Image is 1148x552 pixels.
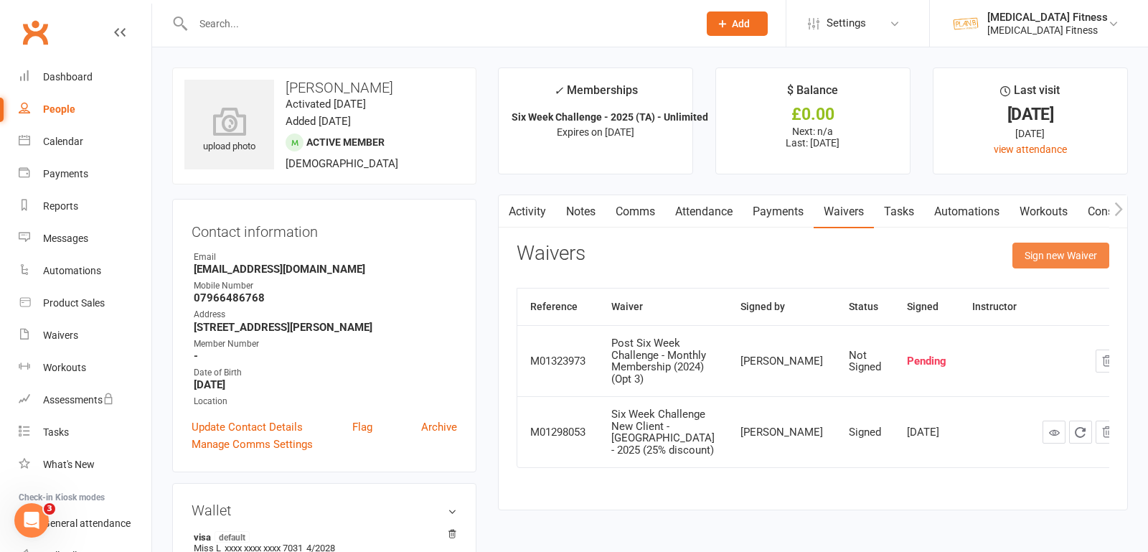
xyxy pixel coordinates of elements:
div: Mobile Number [194,279,457,293]
a: Waivers [19,319,151,352]
div: Workouts [43,362,86,373]
div: Six Week Challenge New Client - [GEOGRAPHIC_DATA] - 2025 (25% discount) [611,408,715,456]
h3: Contact information [192,218,457,240]
th: Reference [517,289,598,325]
th: Waiver [598,289,728,325]
div: Location [194,395,457,408]
a: Update Contact Details [192,418,303,436]
a: Messages [19,223,151,255]
strong: - [194,350,457,362]
a: Calendar [19,126,151,158]
h3: Waivers [517,243,585,265]
strong: 07966486768 [194,291,457,304]
a: Automations [19,255,151,287]
a: Assessments [19,384,151,416]
div: Post Six Week Challenge - Monthly Membership (2024) (Opt 3) [611,337,715,385]
div: Waivers [43,329,78,341]
th: Instructor [959,289,1030,325]
a: view attendance [994,144,1067,155]
div: [PERSON_NAME] [740,426,823,439]
button: Add [707,11,768,36]
a: What's New [19,449,151,481]
a: Payments [743,195,814,228]
a: Workouts [1010,195,1078,228]
a: Waivers [814,195,874,228]
div: Dashboard [43,71,93,83]
a: People [19,93,151,126]
div: Memberships [554,81,638,108]
div: What's New [43,459,95,470]
div: Email [194,251,457,264]
div: Member Number [194,337,457,351]
div: Messages [43,233,88,244]
a: Product Sales [19,287,151,319]
div: Automations [43,265,101,276]
div: Calendar [43,136,83,147]
strong: [STREET_ADDRESS][PERSON_NAME] [194,321,457,334]
div: [DATE] [946,107,1114,122]
img: thumb_image1569280052.png [951,9,980,38]
strong: Six Week Challenge - 2025 (TA) - Unlimited [512,111,708,123]
time: Activated [DATE] [286,98,366,111]
iframe: Intercom live chat [14,503,49,538]
div: M01298053 [530,426,585,439]
a: Tasks [19,416,151,449]
div: [PERSON_NAME] [740,355,823,368]
button: Sign new Waiver [1012,243,1109,268]
span: Add [732,18,750,29]
div: [MEDICAL_DATA] Fitness [987,24,1108,37]
a: Comms [606,195,665,228]
div: M01323973 [530,355,585,368]
span: Settings [827,7,866,39]
time: Added [DATE] [286,115,351,128]
div: Pending [907,355,946,368]
a: Payments [19,158,151,190]
div: $ Balance [787,81,838,107]
a: Archive [421,418,457,436]
input: Search... [189,14,688,34]
a: Automations [924,195,1010,228]
div: People [43,103,75,115]
a: General attendance kiosk mode [19,507,151,540]
span: [DEMOGRAPHIC_DATA] [286,157,398,170]
div: Tasks [43,426,69,438]
a: Manage Comms Settings [192,436,313,453]
a: Workouts [19,352,151,384]
div: [DATE] [907,426,946,439]
th: Status [836,289,894,325]
div: Not Signed [849,350,881,373]
div: Signed [849,426,881,439]
div: Address [194,308,457,322]
a: Flag [352,418,372,436]
p: Next: n/a Last: [DATE] [729,126,897,149]
a: Attendance [665,195,743,228]
strong: visa [194,531,450,543]
th: Signed by [728,289,836,325]
i: ✓ [554,84,563,98]
strong: [DATE] [194,378,457,391]
span: Active member [306,136,385,148]
div: £0.00 [729,107,897,122]
a: Reports [19,190,151,223]
div: Assessments [43,394,114,406]
div: Date of Birth [194,366,457,380]
div: General attendance [43,518,131,529]
span: Expires on [DATE] [557,126,634,138]
div: [MEDICAL_DATA] Fitness [987,11,1108,24]
a: Tasks [874,195,924,228]
div: Payments [43,168,88,179]
a: Activity [499,195,556,228]
a: Notes [556,195,606,228]
span: default [215,531,250,543]
h3: [PERSON_NAME] [184,80,464,95]
h3: Wallet [192,502,457,518]
div: Last visit [1000,81,1060,107]
div: Product Sales [43,297,105,309]
div: upload photo [184,107,274,154]
div: Reports [43,200,78,212]
div: [DATE] [946,126,1114,141]
span: 3 [44,503,55,515]
a: Clubworx [17,14,53,50]
strong: [EMAIL_ADDRESS][DOMAIN_NAME] [194,263,457,276]
a: Dashboard [19,61,151,93]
